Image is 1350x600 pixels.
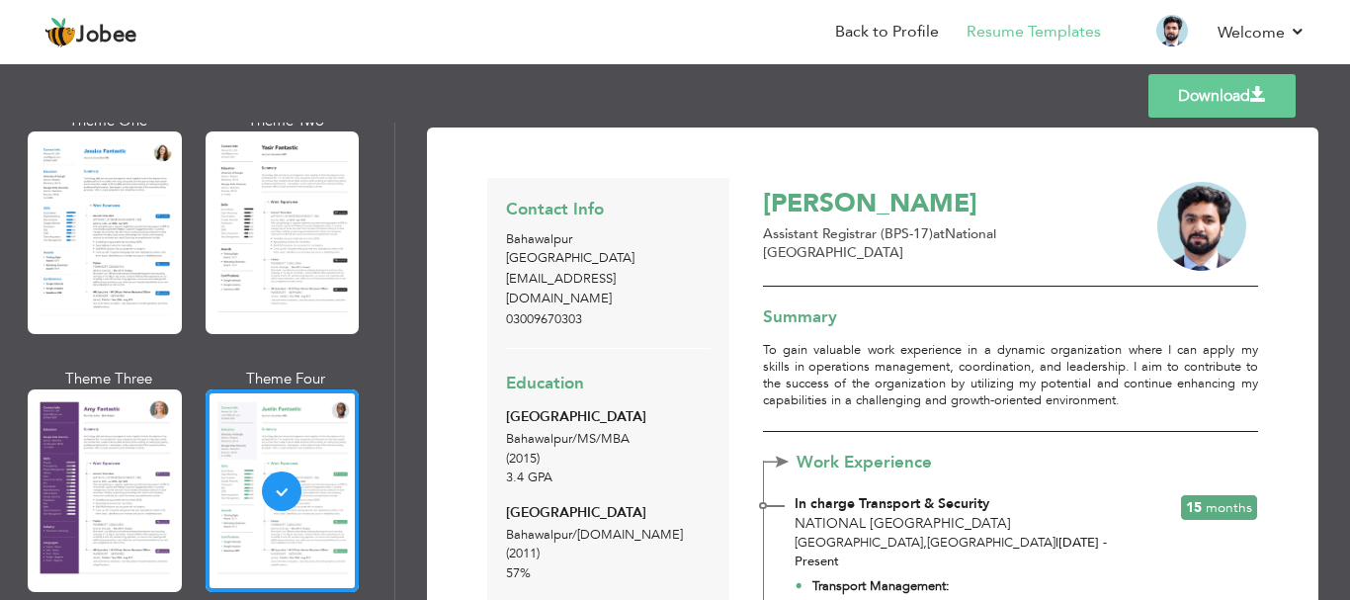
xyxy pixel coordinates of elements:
[763,342,1258,409] p: To gain valuable work experience in a dynamic organization where I can apply my skills in operati...
[812,577,950,595] strong: Transport Management:
[506,469,552,486] span: 3.4 GPA
[795,514,1011,533] span: National [GEOGRAPHIC_DATA]
[506,310,711,330] p: 03009670303
[1206,498,1252,517] span: Months
[923,534,927,552] span: ,
[763,308,1258,327] h3: Summary
[763,224,1135,263] p: Assistant Registrar (BPS-17) National [GEOGRAPHIC_DATA]
[572,526,577,544] span: /
[1148,74,1296,118] a: Download
[44,17,76,48] img: jobee.io
[506,375,711,393] h3: Education
[1218,21,1306,44] a: Welcome
[1055,534,1058,552] span: |
[1157,182,1246,271] img: H1CWmjuL0Db8AAAAAElFTkSuQmCC
[933,224,945,243] span: at
[572,430,577,448] span: /
[1156,15,1188,46] img: Profile Img
[44,17,137,48] a: Jobee
[763,190,1135,220] h3: [PERSON_NAME]
[506,564,531,582] span: 57%
[506,450,540,468] span: (2015)
[506,545,540,562] span: (2011)
[210,369,364,389] div: Theme Four
[795,494,989,513] span: In charge Transport & Security
[506,503,711,524] div: [GEOGRAPHIC_DATA]
[506,407,711,428] div: [GEOGRAPHIC_DATA]
[967,21,1101,43] a: Resume Templates
[795,534,1107,570] span: [DATE] - Present
[506,526,683,544] span: Bahawalpur [DOMAIN_NAME]
[506,201,711,219] h3: Contact Info
[506,270,711,308] p: [EMAIL_ADDRESS][DOMAIN_NAME]
[797,454,964,472] span: Work Experience
[795,534,1055,552] span: [GEOGRAPHIC_DATA] [GEOGRAPHIC_DATA]
[1186,498,1202,517] span: 15
[32,369,186,389] div: Theme Three
[76,25,137,46] span: Jobee
[506,230,711,269] p: Bahawalpur [GEOGRAPHIC_DATA]
[835,21,939,43] a: Back to Profile
[506,430,630,448] span: Bahawalpur MS/MBA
